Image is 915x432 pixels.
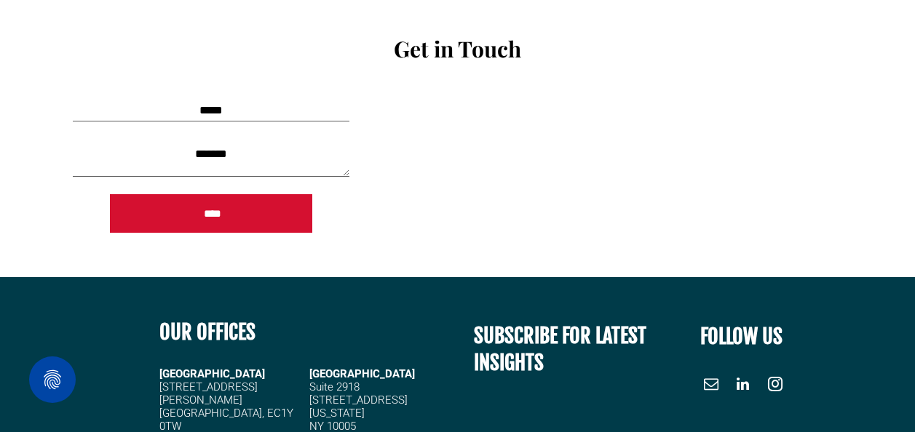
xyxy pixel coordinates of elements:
a: email [700,373,722,399]
a: MARKETS [601,25,677,47]
a: INSIGHTS [762,25,824,47]
span: [STREET_ADDRESS] [309,393,408,407]
img: Go to Homepage [28,20,144,56]
a: OUR PEOPLE [430,25,508,47]
a: ABOUT [368,25,431,47]
a: CONTACT [824,25,886,47]
a: CASE STUDIES [678,25,762,47]
a: linkedin [732,373,754,399]
span: [US_STATE] [309,407,365,420]
span: SUBSCRIBE FOR LATEST INSIGHTS [474,323,646,375]
font: FOLLOW US [700,324,783,349]
span: Suite 2918 [309,380,360,393]
a: instagram [764,373,786,399]
strong: [GEOGRAPHIC_DATA] [159,367,265,380]
a: WHAT WE DO [509,25,601,47]
b: OUR OFFICES [159,319,256,345]
span: [GEOGRAPHIC_DATA] [309,367,415,380]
